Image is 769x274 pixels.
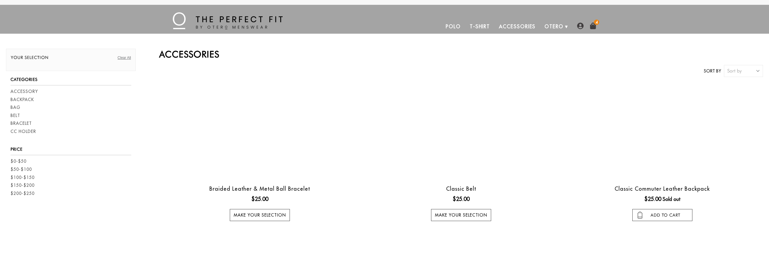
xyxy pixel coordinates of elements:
h3: Categories [11,77,131,85]
a: Backpack [11,97,34,103]
a: black braided leather bracelet [161,86,359,177]
img: shopping-bag-icon.png [590,23,596,29]
a: Otero [540,19,568,34]
a: Make your selection [431,209,491,221]
a: $0-$50 [11,158,26,165]
ins: $25.00 [251,195,268,203]
a: Accessory [11,88,38,95]
a: T-Shirt [465,19,494,34]
a: Make your selection [230,209,290,221]
h3: Price [11,147,131,155]
a: $100-$150 [11,174,35,181]
h2: Accessories [159,49,763,60]
a: Braided Leather & Metal Ball Bracelet [209,185,310,192]
a: Clear All [117,55,131,60]
a: Bracelet [11,120,32,127]
ins: $25.00 [453,195,470,203]
a: Belt [11,112,20,119]
span: Sold out [663,196,680,202]
a: otero menswear classic black leather belt [362,86,560,177]
a: CC Holder [11,128,36,135]
a: 4 [590,23,596,29]
span: 4 [594,20,599,25]
a: Classic Commuter Leather Backpack [615,185,710,192]
a: Classic Belt [446,185,476,192]
a: $150-$200 [11,182,35,189]
a: Polo [441,19,465,34]
a: Accessories [494,19,540,34]
img: The Perfect Fit - by Otero Menswear - Logo [173,12,283,29]
a: $50-$100 [11,166,32,173]
label: Sort by [704,68,721,74]
input: add to cart [632,209,692,221]
a: Bag [11,104,20,111]
h2: Your selection [11,55,131,63]
a: leather backpack [563,86,761,177]
img: user-account-icon.png [577,23,584,29]
a: $200-$250 [11,190,35,197]
ins: $25.00 [644,195,661,203]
